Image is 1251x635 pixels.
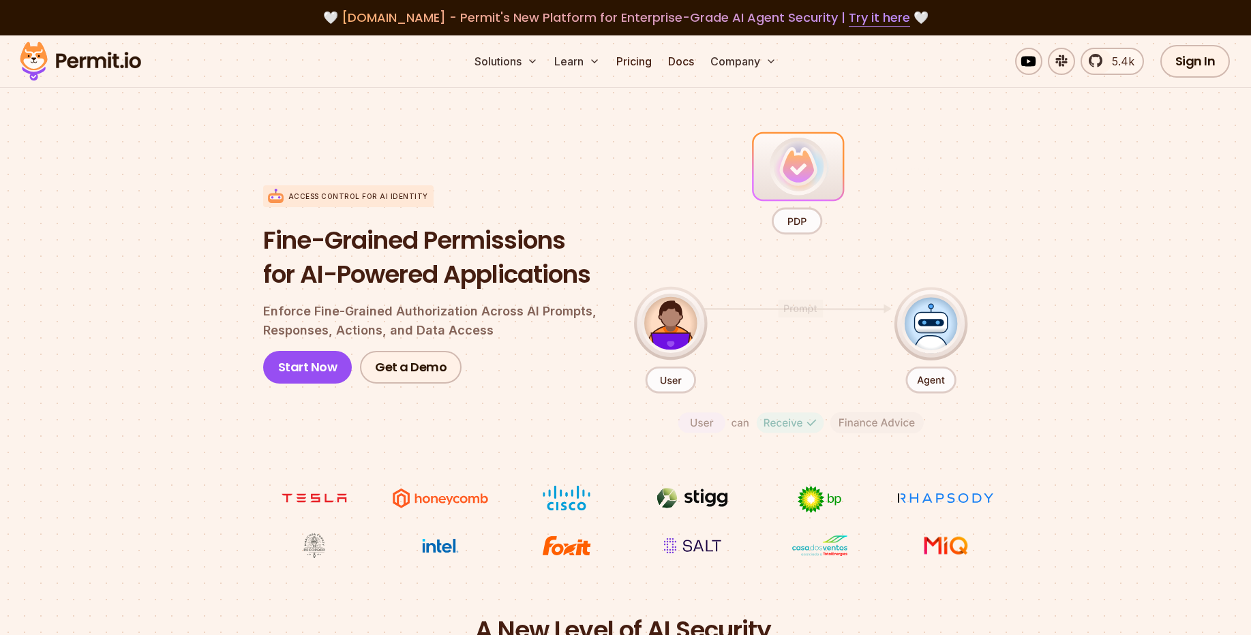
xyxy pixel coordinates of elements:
span: [DOMAIN_NAME] - Permit's New Platform for Enterprise-Grade AI Agent Security | [342,9,910,26]
img: salt [642,533,744,559]
img: Stigg [642,485,744,511]
a: Start Now [263,351,352,384]
a: Try it here [849,9,910,27]
p: Access control for AI Identity [288,191,428,202]
button: Company [705,48,782,75]
a: Docs [663,48,699,75]
span: 5.4k [1104,53,1134,69]
a: Get a Demo [360,351,462,384]
button: Learn [549,48,605,75]
img: Permit logo [14,38,147,84]
div: 🤍 🤍 [33,8,1218,27]
img: tesla [263,485,365,511]
img: Foxit [515,533,618,559]
img: Cisco [515,485,618,511]
img: Honeycomb [389,485,492,511]
a: Sign In [1160,45,1231,78]
img: Intel [389,533,492,559]
h1: Fine-Grained Permissions for AI-Powered Applications [263,223,612,291]
button: Solutions [469,48,543,75]
p: Enforce Fine-Grained Authorization Across AI Prompts, Responses, Actions, and Data Access [263,302,612,340]
img: Maricopa County Recorder\'s Office [263,533,365,559]
img: Rhapsody Health [894,485,997,511]
img: MIQ [900,534,992,557]
img: bp [768,485,871,514]
a: 5.4k [1081,48,1144,75]
a: Pricing [611,48,657,75]
img: Casa dos Ventos [768,533,871,559]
